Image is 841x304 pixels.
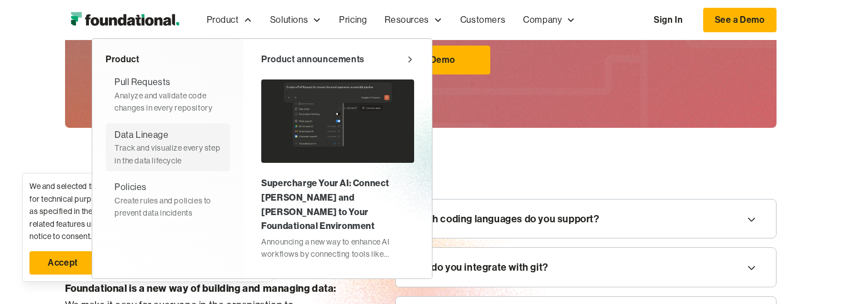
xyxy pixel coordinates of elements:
[29,251,96,275] a: Accept
[207,13,239,27] div: Product
[261,236,414,261] div: Announcing a new way to enhance AI workflows by connecting tools like [PERSON_NAME] and [PERSON_N...
[65,9,185,31] a: home
[106,123,230,171] a: Data LineageTrack and visualize every step in the data lifecycle
[65,9,185,31] img: Foundational Logo
[270,13,308,27] div: Solutions
[330,2,376,38] a: Pricing
[115,195,221,220] div: Create rules and policies to prevent data incidents
[92,38,432,279] nav: Product
[115,180,147,195] div: Policies
[409,211,600,227] div: Which coding languages do you support?
[376,2,451,38] div: Resources
[106,71,230,118] a: Pull RequestsAnalyze and validate code changes in every repository
[409,259,549,276] div: How do you integrate with git?
[115,75,171,89] div: Pull Requests
[198,2,261,38] div: Product
[261,176,414,233] div: Supercharge Your AI: Connect [PERSON_NAME] and [PERSON_NAME] to Your Foundational Environment
[261,52,365,67] div: Product announcements
[261,75,414,265] a: Supercharge Your AI: Connect [PERSON_NAME] and [PERSON_NAME] to Your Foundational EnvironmentAnno...
[106,52,230,67] div: Product
[523,13,562,27] div: Company
[65,282,337,295] strong: Foundational is a new way of building and managing data: ‍
[385,13,429,27] div: Resources
[643,8,694,32] a: Sign In
[106,176,230,223] a: PoliciesCreate rules and policies to prevent data incidents
[115,128,168,142] div: Data Lineage
[451,2,514,38] a: Customers
[514,2,584,38] div: Company
[115,89,221,114] div: Analyze and validate code changes in every repository
[703,8,777,32] a: See a Demo
[29,180,265,242] div: We and selected third parties use cookies or similar technologies for technical purposes and, wit...
[115,142,221,167] div: Track and visualize every step in the data lifecycle
[261,52,414,67] a: Product announcements
[261,2,330,38] div: Solutions
[785,251,841,304] iframe: Chat Widget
